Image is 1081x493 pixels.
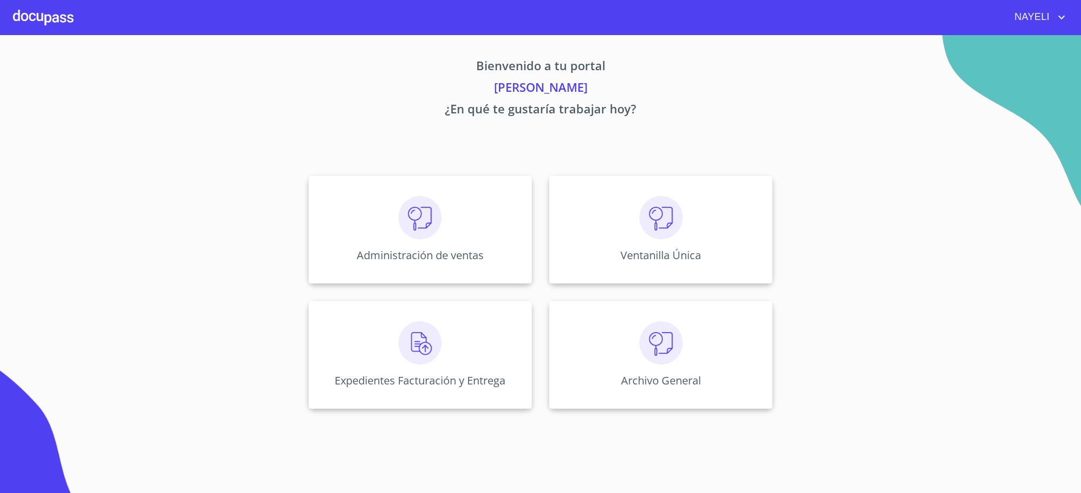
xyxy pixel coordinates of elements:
span: NAYELI [1006,9,1055,26]
p: ¿En qué te gustaría trabajar hoy? [208,100,873,121]
button: account of current user [1006,9,1068,26]
p: [PERSON_NAME] [208,78,873,100]
p: Expedientes Facturación y Entrega [335,373,505,388]
img: consulta.png [639,321,683,364]
p: Ventanilla Única [620,248,701,262]
img: consulta.png [398,196,442,239]
img: consulta.png [639,196,683,239]
p: Administración de ventas [357,248,484,262]
img: carga.png [398,321,442,364]
p: Bienvenido a tu portal [208,57,873,78]
p: Archivo General [621,373,701,388]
